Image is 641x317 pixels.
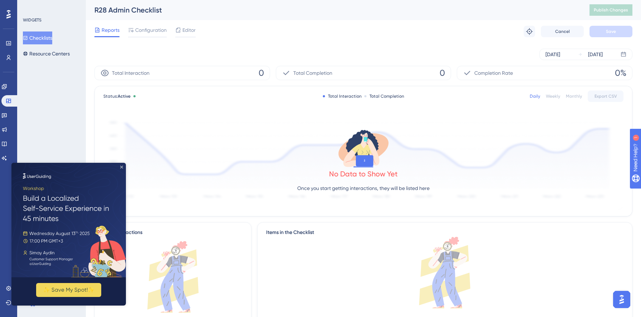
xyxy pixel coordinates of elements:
[94,5,572,15] div: R28 Admin Checklist
[293,69,332,77] span: Total Completion
[135,26,167,34] span: Configuration
[589,26,632,37] button: Save
[103,93,131,99] span: Status:
[17,2,45,10] span: Need Help?
[118,94,131,99] span: Active
[364,93,404,99] div: Total Completion
[50,4,52,9] div: 1
[297,184,430,192] p: Once you start getting interactions, they will be listed here
[594,93,617,99] span: Export CSV
[541,26,584,37] button: Cancel
[589,4,632,16] button: Publish Changes
[102,26,119,34] span: Reports
[545,50,560,59] div: [DATE]
[25,120,90,134] button: ✨ Save My Spot!✨
[109,3,112,6] div: Close Preview
[112,69,150,77] span: Total Interaction
[182,26,196,34] span: Editor
[474,69,513,77] span: Completion Rate
[615,67,626,79] span: 0%
[530,93,540,99] div: Daily
[323,93,362,99] div: Total Interaction
[259,67,264,79] span: 0
[23,17,41,23] div: WIDGETS
[329,169,398,179] div: No Data to Show Yet
[440,67,445,79] span: 0
[266,228,623,237] div: Items in the Checklist
[606,29,616,34] span: Save
[594,7,628,13] span: Publish Changes
[546,93,560,99] div: Weekly
[588,50,603,59] div: [DATE]
[23,47,70,60] button: Resource Centers
[566,93,582,99] div: Monthly
[611,289,632,310] iframe: UserGuiding AI Assistant Launcher
[555,29,570,34] span: Cancel
[23,31,52,44] button: Checklists
[588,91,623,102] button: Export CSV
